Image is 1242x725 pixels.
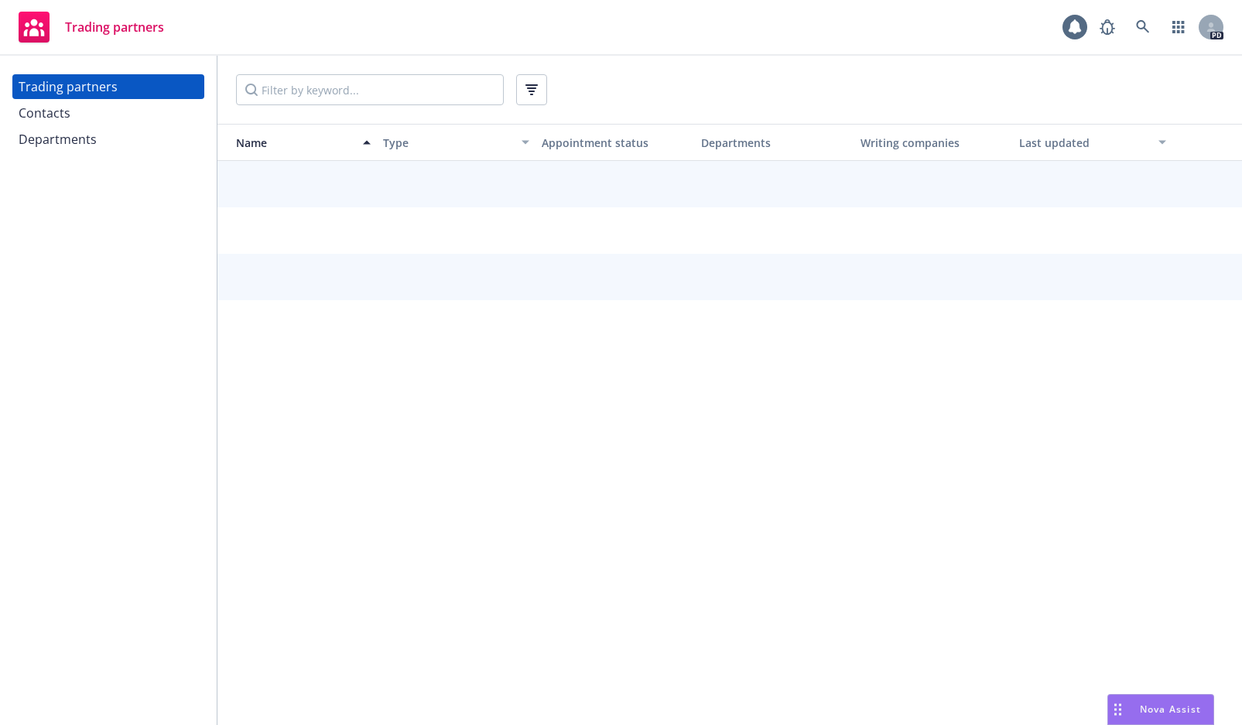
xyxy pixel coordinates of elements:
div: Trading partners [19,74,118,99]
div: Name [224,135,354,151]
div: Writing companies [861,135,1008,151]
button: Departments [695,124,854,161]
button: Writing companies [854,124,1014,161]
div: Appointment status [542,135,689,151]
button: Nova Assist [1107,694,1214,725]
div: Departments [19,127,97,152]
button: Type [377,124,536,161]
a: Contacts [12,101,204,125]
a: Search [1127,12,1158,43]
button: Last updated [1013,124,1172,161]
span: Trading partners [65,21,164,33]
div: Drag to move [1108,695,1127,724]
div: Contacts [19,101,70,125]
div: Departments [701,135,848,151]
a: Report a Bug [1092,12,1123,43]
button: Appointment status [535,124,695,161]
a: Departments [12,127,204,152]
button: Name [217,124,377,161]
a: Switch app [1163,12,1194,43]
a: Trading partners [12,5,170,49]
span: Nova Assist [1140,703,1201,716]
div: Type [383,135,513,151]
div: Last updated [1019,135,1149,151]
input: Filter by keyword... [236,74,504,105]
a: Trading partners [12,74,204,99]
